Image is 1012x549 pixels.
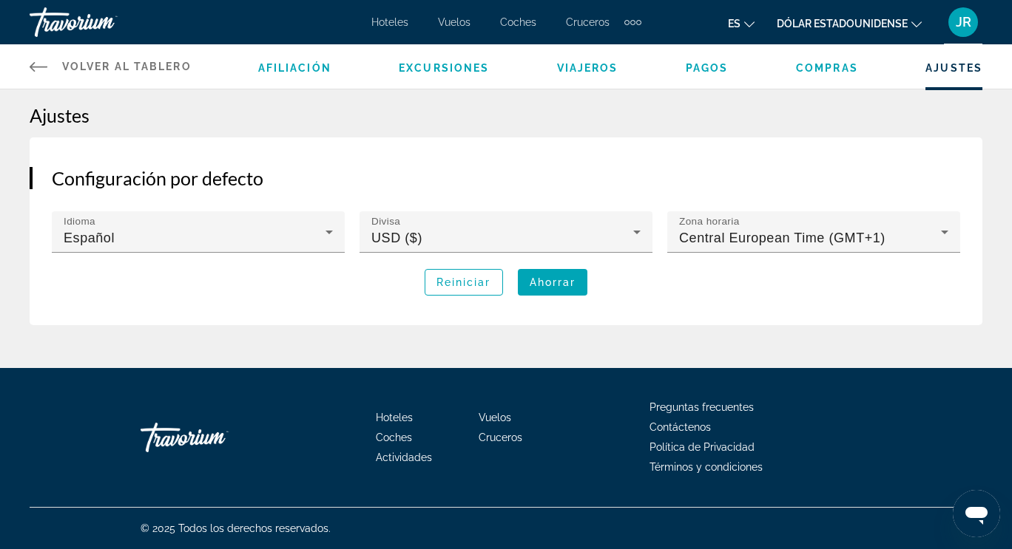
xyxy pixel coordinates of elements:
[30,104,982,126] h1: Ajustes
[30,3,178,41] a: Travorium
[30,44,192,89] a: Volver al tablero
[777,13,922,34] button: Cambiar moneda
[728,13,755,34] button: Cambiar idioma
[624,10,641,34] button: Elementos de navegación adicionales
[679,231,885,245] span: Central European Time (GMT+1)
[258,62,331,74] a: Afiliación
[376,432,412,443] a: Coches
[399,62,489,74] a: Excursiones
[796,62,858,74] a: Compras
[728,18,741,30] font: es
[425,269,503,296] button: Reiniciar
[479,432,522,443] a: Cruceros
[777,18,908,30] font: Dólar estadounidense
[686,62,729,74] a: Pagos
[650,461,763,473] a: Términos y condiciones
[436,276,491,288] span: Reiniciar
[141,415,289,460] a: Ir a casa
[479,412,511,423] a: Vuelos
[650,441,755,453] a: Política de Privacidad
[64,216,95,227] mat-label: Idioma
[376,451,432,463] a: Actividades
[530,276,576,288] span: Ahorrar
[557,62,618,74] a: Viajeros
[650,421,711,433] a: Contáctenos
[650,401,754,413] a: Preguntas frecuentes
[953,490,1000,537] iframe: Botón para iniciar la ventana de mensajería
[438,16,470,28] a: Vuelos
[679,216,740,227] mat-label: Zona horaria
[52,167,960,189] h2: Configuración por defecto
[376,412,413,423] a: Hoteles
[566,16,610,28] a: Cruceros
[500,16,536,28] a: Coches
[62,61,192,72] span: Volver al tablero
[64,231,115,245] span: Español
[956,14,971,30] font: JR
[925,62,982,74] a: Ajustes
[141,522,331,534] font: © 2025 Todos los derechos reservados.
[944,7,982,38] button: Menú de usuario
[371,16,408,28] a: Hoteles
[371,216,400,227] mat-label: Divisa
[518,269,588,296] button: Ahorrar
[371,231,422,245] span: USD ($)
